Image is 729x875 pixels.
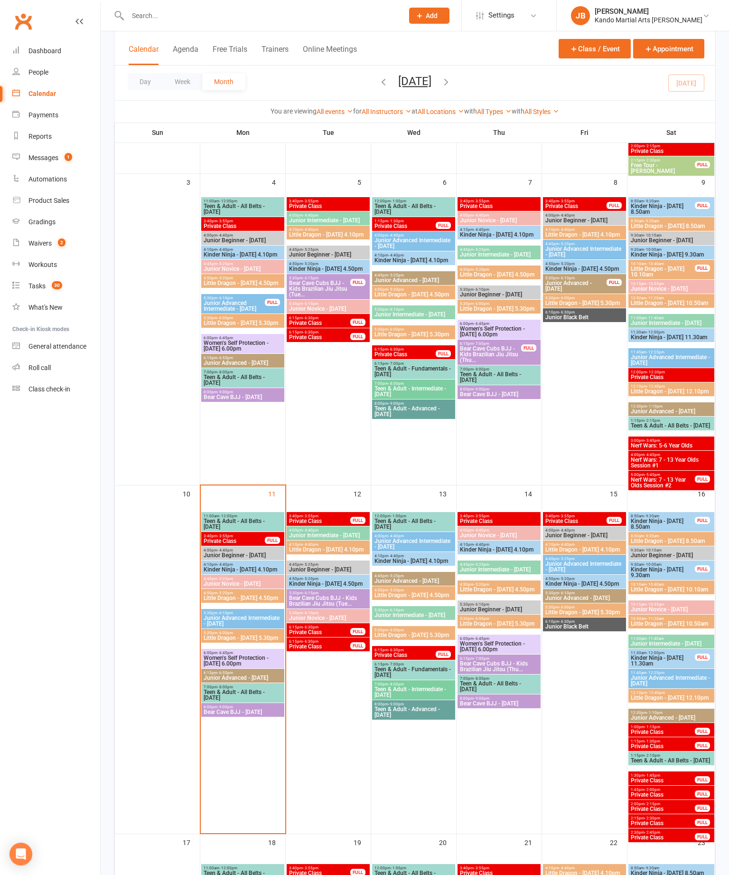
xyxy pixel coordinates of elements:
[436,222,451,229] div: FULL
[374,199,453,203] span: 12:00pm
[559,276,575,280] span: - 6:10pm
[12,169,100,190] a: Automations
[272,174,285,190] div: 4
[12,336,100,357] a: General attendance kiosk mode
[374,219,436,223] span: 1:15pm
[289,203,368,209] span: Private Class
[559,262,575,266] span: - 5:20pm
[374,292,453,297] span: Little Dragon - [DATE] 4.50pm
[362,108,411,115] a: All Instructors
[374,238,453,249] span: Junior Advanced Intermediate - [DATE]
[646,316,664,320] span: - 11:40am
[217,262,233,266] span: - 5:25pm
[374,203,453,215] span: Teen & Adult - All Belts - [DATE]
[701,174,715,190] div: 9
[459,218,539,223] span: Junior Novice - [DATE]
[374,361,453,366] span: 6:15pm
[474,267,489,272] span: - 5:20pm
[524,108,559,115] a: All Styles
[559,213,575,218] span: - 4:40pm
[559,296,575,300] span: - 6:00pm
[545,199,607,203] span: 3:40pm
[459,342,522,346] span: 6:15pm
[12,83,100,105] a: Calendar
[644,199,659,203] span: - 9:20am
[545,310,624,314] span: 6:10pm
[627,123,715,143] th: Sat
[459,272,539,277] span: Little Dragon - [DATE] 4.50pm
[695,265,710,272] div: FULL
[289,330,351,334] span: 6:15pm
[630,418,712,423] span: 1:15pm
[459,232,539,238] span: Kinder Ninja - [DATE] 4.10pm
[289,262,368,266] span: 4:50pm
[125,9,397,22] input: Search...
[644,219,659,223] span: - 9:20am
[459,203,539,209] span: Private Class
[630,158,695,162] span: 2:15pm
[630,370,712,374] span: 12:00pm
[630,384,712,389] span: 12:10pm
[559,39,631,58] button: Class / Event
[474,213,489,218] span: - 4:40pm
[65,153,72,161] span: 1
[374,277,453,283] span: Junior Advanced - [DATE]
[411,107,418,115] strong: at
[203,262,282,266] span: 4:45pm
[630,286,712,292] span: Junior Novice - [DATE]
[644,247,662,252] span: - 10:00am
[289,232,368,238] span: Little Dragon - [DATE] 4.10pm
[28,90,56,97] div: Calendar
[115,123,200,143] th: Sun
[459,302,539,306] span: 5:30pm
[630,223,712,229] span: Little Dragon - [DATE] 8.50am
[303,262,318,266] span: - 5:20pm
[12,190,100,211] a: Product Sales
[459,228,539,232] span: 4:10pm
[11,10,35,33] a: Clubworx
[289,280,351,297] span: Bear Cave Cubs BJJ - Kids Brazilian Jiu Jitsu (Tue...
[646,282,664,286] span: - 10:55am
[630,300,712,306] span: Little Dragon - [DATE] 10.50am
[512,107,524,115] strong: with
[388,287,404,292] span: - 5:20pm
[374,312,453,317] span: Junior Intermediate - [DATE]
[28,385,70,393] div: Class check-in
[203,199,282,203] span: 11:00am
[12,276,100,297] a: Tasks 30
[443,174,456,190] div: 6
[202,73,245,90] button: Month
[459,387,539,391] span: 8:00pm
[391,199,406,203] span: - 1:00pm
[459,247,539,252] span: 4:45pm
[28,261,57,268] div: Workouts
[459,199,539,203] span: 3:40pm
[303,45,357,65] button: Online Meetings
[217,276,233,280] span: - 5:20pm
[203,223,282,229] span: Private Class
[559,242,575,246] span: - 5:25pm
[350,279,365,286] div: FULL
[388,327,404,332] span: - 6:00pm
[545,276,607,280] span: 5:30pm
[203,252,282,257] span: Kinder Ninja - [DATE] 4.10pm
[545,314,624,320] span: Junior Black Belt
[303,228,318,232] span: - 4:40pm
[545,228,624,232] span: 4:10pm
[630,453,712,457] span: 4:00pm
[388,307,404,312] span: - 6:10pm
[630,334,712,340] span: Kinder Ninja - [DATE] 11.30am
[203,296,265,300] span: 5:30pm
[374,406,453,417] span: Teen & Adult - Advanced - [DATE]
[12,379,100,400] a: Class kiosk mode
[187,174,200,190] div: 3
[459,213,539,218] span: 4:00pm
[203,394,282,400] span: Bear Cave BJJ - [DATE]
[545,246,624,257] span: Junior Advanced Intermediate - [DATE]
[457,123,542,143] th: Thu
[203,356,282,360] span: 6:15pm
[459,371,539,383] span: Teen & Adult - All Belts - [DATE]
[388,381,404,386] span: - 8:00pm
[630,443,712,448] span: Nerf Wars: 5-6 Year Olds
[52,281,62,289] span: 30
